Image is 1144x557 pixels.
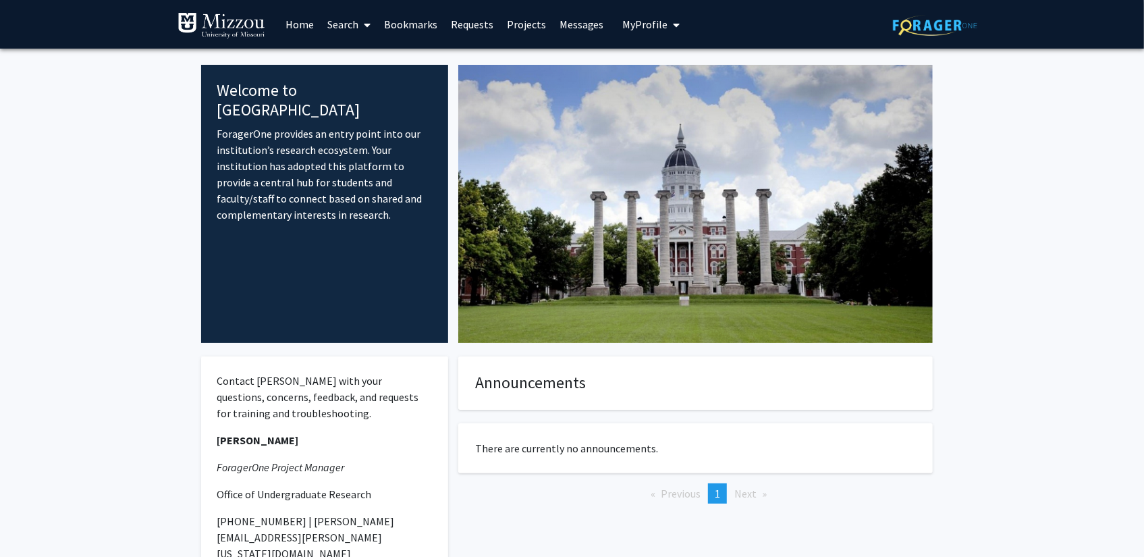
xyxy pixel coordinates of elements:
span: My Profile [623,18,668,31]
img: ForagerOne Logo [893,15,977,36]
a: Home [279,1,321,48]
iframe: Chat [10,496,57,547]
strong: [PERSON_NAME] [217,433,299,447]
span: Previous [661,487,701,500]
a: Requests [444,1,500,48]
a: Bookmarks [377,1,444,48]
span: 1 [715,487,720,500]
p: There are currently no announcements. [475,440,916,456]
p: Contact [PERSON_NAME] with your questions, concerns, feedback, and requests for training and trou... [217,373,433,421]
img: Cover Image [458,65,933,343]
em: ForagerOne Project Manager [217,460,345,474]
span: Next [734,487,757,500]
img: University of Missouri Logo [178,12,265,39]
a: Messages [553,1,611,48]
ul: Pagination [458,483,933,504]
a: Projects [500,1,553,48]
p: Office of Undergraduate Research [217,486,433,502]
a: Search [321,1,377,48]
h4: Welcome to [GEOGRAPHIC_DATA] [217,81,433,120]
h4: Announcements [475,373,916,393]
p: ForagerOne provides an entry point into our institution’s research ecosystem. Your institution ha... [217,126,433,223]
